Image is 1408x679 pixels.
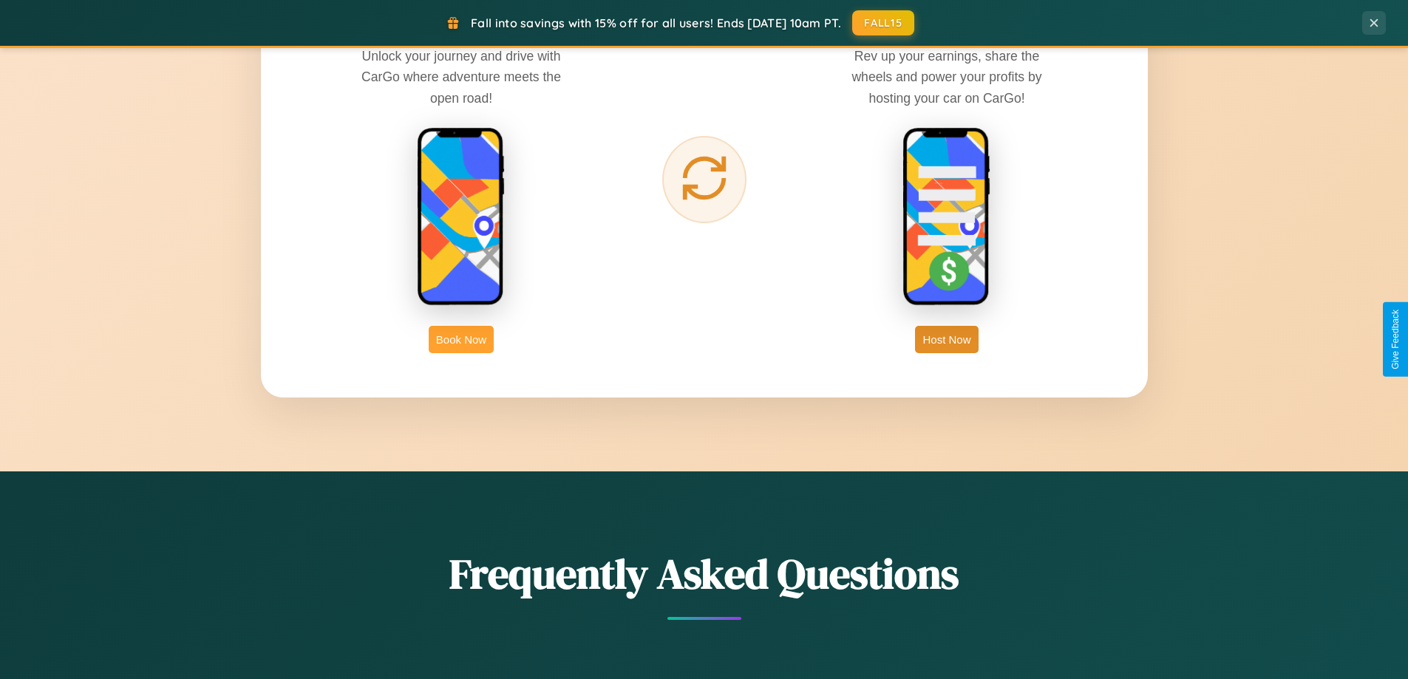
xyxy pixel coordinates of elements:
div: Give Feedback [1390,310,1401,369]
p: Rev up your earnings, share the wheels and power your profits by hosting your car on CarGo! [836,46,1058,108]
button: Book Now [429,326,494,353]
button: Host Now [915,326,978,353]
h2: Frequently Asked Questions [261,545,1148,602]
button: FALL15 [852,10,914,35]
p: Unlock your journey and drive with CarGo where adventure meets the open road! [350,46,572,108]
img: rent phone [417,127,506,307]
img: host phone [902,127,991,307]
span: Fall into savings with 15% off for all users! Ends [DATE] 10am PT. [471,16,841,30]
